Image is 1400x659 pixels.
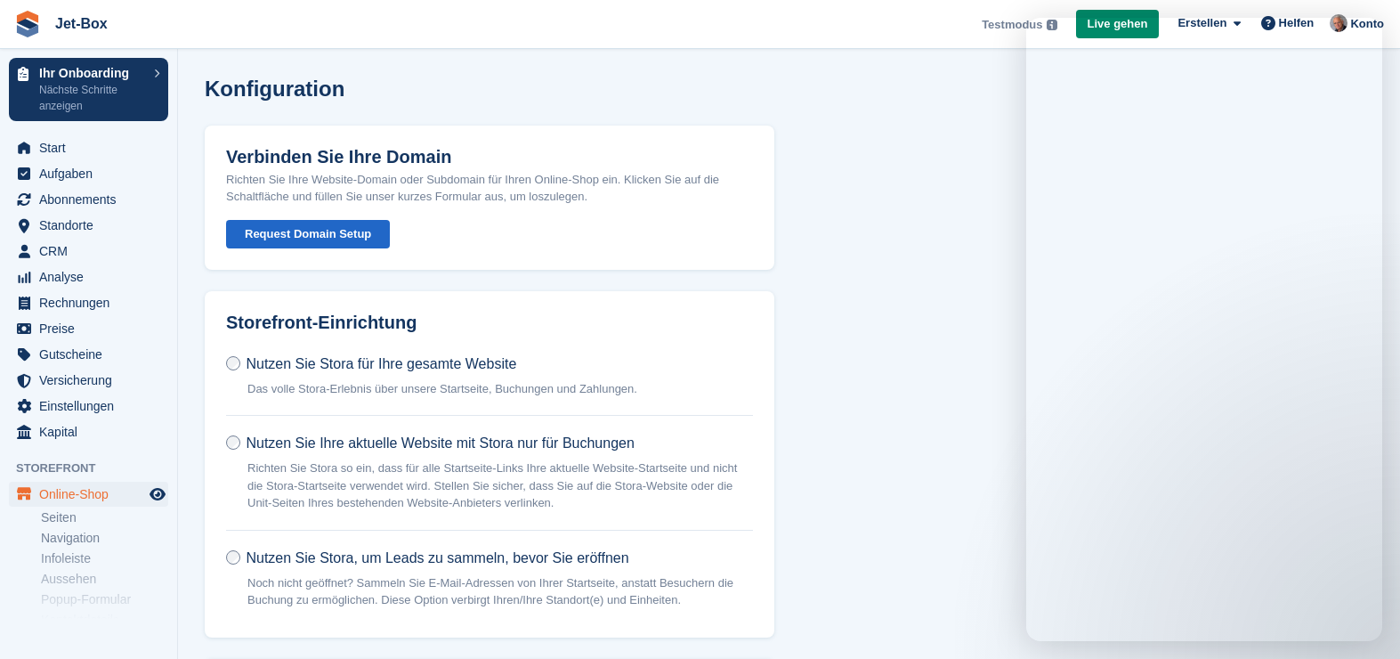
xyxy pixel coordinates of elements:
[41,509,168,526] a: Seiten
[9,58,168,121] a: Ihr Onboarding Nächste Schritte anzeigen
[247,460,753,512] p: Richten Sie Stora so ein, dass für alle Startseite-Links Ihre aktuelle Website-Startseite und nic...
[246,550,628,565] span: Nutzen Sie Stora, um Leads zu sammeln, bevor Sie eröffnen
[1350,15,1384,33] span: Konto
[9,264,168,289] a: menu
[1026,18,1382,641] iframe: Intercom live chat
[246,356,516,371] span: Nutzen Sie Stora für Ihre gesamte Website
[226,435,240,450] input: Nutzen Sie Ihre aktuelle Website mit Stora nur für Buchungen Richten Sie Stora so ein, dass für a...
[9,482,168,507] a: Speisekarte
[39,394,146,419] span: Einstellungen
[9,290,168,315] a: menu
[1088,15,1148,33] span: Live gehen
[226,313,753,333] h2: Storefront-Einrichtung
[39,135,146,160] span: Start
[9,342,168,367] a: menu
[982,16,1042,34] span: Testmodus
[226,147,451,167] h2: Verbinden Sie Ihre Domain
[9,187,168,212] a: menu
[205,77,344,101] h1: Konfiguration
[39,316,146,341] span: Preise
[41,571,168,588] a: Aussehen
[41,550,168,567] a: Infoleiste
[39,368,146,393] span: Versicherung
[226,550,240,565] input: Nutzen Sie Stora, um Leads zu sammeln, bevor Sie eröffnen Noch nicht geöffnet? Sammeln Sie E-Mail...
[226,171,753,206] p: Richten Sie Ihre Website-Domain oder Subdomain für Ihren Online-Shop ein. Klicken Sie auf die Sch...
[39,161,146,186] span: Aufgaben
[9,368,168,393] a: menu
[48,9,115,38] a: Jet-Box
[39,482,146,507] span: Online-Shop
[39,67,145,79] p: Ihr Onboarding
[1279,14,1315,32] span: Helfen
[9,213,168,238] a: menu
[39,290,146,315] span: Rechnungen
[1177,14,1226,32] span: Erstellen
[226,356,240,370] input: Nutzen Sie Stora für Ihre gesamte Website Das volle Stora-Erlebnis über unsere Startseite, Buchun...
[41,591,168,608] a: Popup-Formular
[39,342,146,367] span: Gutscheine
[226,220,390,249] button: Request Domain Setup
[39,239,146,264] span: CRM
[9,394,168,419] a: menu
[1330,14,1347,32] img: Kai-Uwe Walzer
[39,213,146,238] span: Standorte
[9,419,168,444] a: menu
[14,11,41,37] img: stora-icon-8386f47178a22dfd0bd8f6a31ec36ba5ce8667c1dd55bd0f319d3a0aa187defe.svg
[41,530,168,547] a: Navigation
[247,574,753,609] p: Noch nicht geöffnet? Sammeln Sie E-Mail-Adressen von Ihrer Startseite, anstatt Besuchern die Buch...
[147,484,168,505] a: Vorschau-Shop
[39,187,146,212] span: Abonnements
[39,82,145,114] p: Nächste Schritte anzeigen
[9,239,168,264] a: menu
[41,612,168,629] a: Kontaktdetails
[39,419,146,444] span: Kapital
[1076,10,1160,39] a: Live gehen
[246,435,634,451] span: Nutzen Sie Ihre aktuelle Website mit Stora nur für Buchungen
[247,380,637,398] p: Das volle Stora-Erlebnis über unsere Startseite, Buchungen und Zahlungen.
[9,135,168,160] a: menu
[9,161,168,186] a: menu
[9,316,168,341] a: menu
[39,264,146,289] span: Analyse
[16,460,177,477] span: Storefront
